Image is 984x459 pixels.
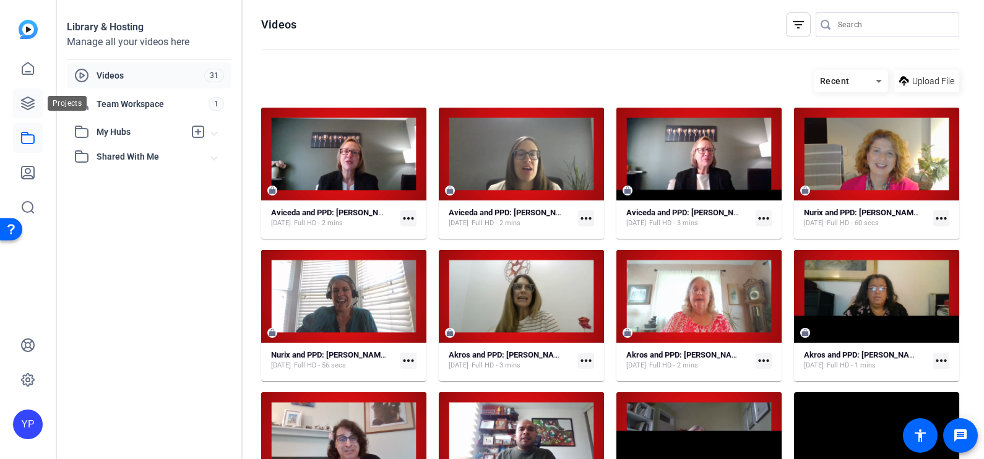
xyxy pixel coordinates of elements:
span: [DATE] [271,361,291,371]
div: Projects [48,96,87,111]
mat-icon: more_horiz [756,210,772,226]
span: [DATE] [804,218,824,228]
strong: Aviceda and PPD: [PERSON_NAME] [449,208,575,217]
span: Full HD - 2 mins [649,361,698,371]
span: Full HD - 3 mins [472,361,520,371]
strong: Akros and PPD: [PERSON_NAME] [449,350,568,359]
span: [DATE] [626,218,646,228]
span: Team Workspace [97,98,209,110]
a: Nurix and PPD: [PERSON_NAME][DATE]Full HD - 60 secs [804,208,928,228]
mat-icon: more_horiz [400,353,416,369]
input: Search [838,17,949,32]
a: Nurix and PPD: [PERSON_NAME][DATE]Full HD - 56 secs [271,350,395,371]
mat-icon: more_horiz [400,210,416,226]
strong: Nurix and PPD: [PERSON_NAME] [804,208,920,217]
mat-icon: filter_list [791,17,806,32]
span: Recent [820,76,850,86]
strong: Aviceda and PPD: [PERSON_NAME] [626,208,753,217]
strong: Aviceda and PPD: [PERSON_NAME] [271,208,397,217]
span: Full HD - 56 secs [294,361,346,371]
span: Videos [97,69,204,82]
div: YP [13,410,43,439]
span: Shared With Me [97,150,212,163]
span: [DATE] [271,218,291,228]
span: Full HD - 3 mins [649,218,698,228]
strong: Akros and PPD: [PERSON_NAME] [626,350,745,359]
mat-icon: accessibility [913,428,928,443]
a: Akros and PPD: [PERSON_NAME][DATE]Full HD - 1 mins [804,350,928,371]
span: 1 [209,97,224,111]
div: Library & Hosting [67,20,231,35]
strong: Akros and PPD: [PERSON_NAME] [804,350,923,359]
a: Aviceda and PPD: [PERSON_NAME][DATE]Full HD - 2 mins [271,208,395,228]
strong: Nurix and PPD: [PERSON_NAME] [271,350,387,359]
span: Upload File [912,75,954,88]
span: [DATE] [804,361,824,371]
mat-icon: more_horiz [933,210,949,226]
mat-expansion-panel-header: My Hubs [67,119,231,144]
div: Manage all your videos here [67,35,231,49]
span: [DATE] [449,361,468,371]
mat-icon: more_horiz [933,353,949,369]
span: My Hubs [97,126,184,139]
a: Akros and PPD: [PERSON_NAME][DATE]Full HD - 3 mins [449,350,573,371]
mat-expansion-panel-header: Shared With Me [67,144,231,169]
span: 31 [204,69,224,82]
button: Upload File [894,70,959,92]
span: Full HD - 2 mins [294,218,343,228]
span: Full HD - 60 secs [827,218,879,228]
mat-icon: more_horiz [756,353,772,369]
img: blue-gradient.svg [19,20,38,39]
h1: Videos [261,17,296,32]
mat-icon: more_horiz [578,353,594,369]
mat-icon: more_horiz [578,210,594,226]
span: [DATE] [449,218,468,228]
a: Akros and PPD: [PERSON_NAME][DATE]Full HD - 2 mins [626,350,751,371]
span: [DATE] [626,361,646,371]
mat-icon: message [953,428,968,443]
span: Full HD - 1 mins [827,361,876,371]
a: Aviceda and PPD: [PERSON_NAME][DATE]Full HD - 3 mins [626,208,751,228]
a: Aviceda and PPD: [PERSON_NAME][DATE]Full HD - 2 mins [449,208,573,228]
span: Full HD - 2 mins [472,218,520,228]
